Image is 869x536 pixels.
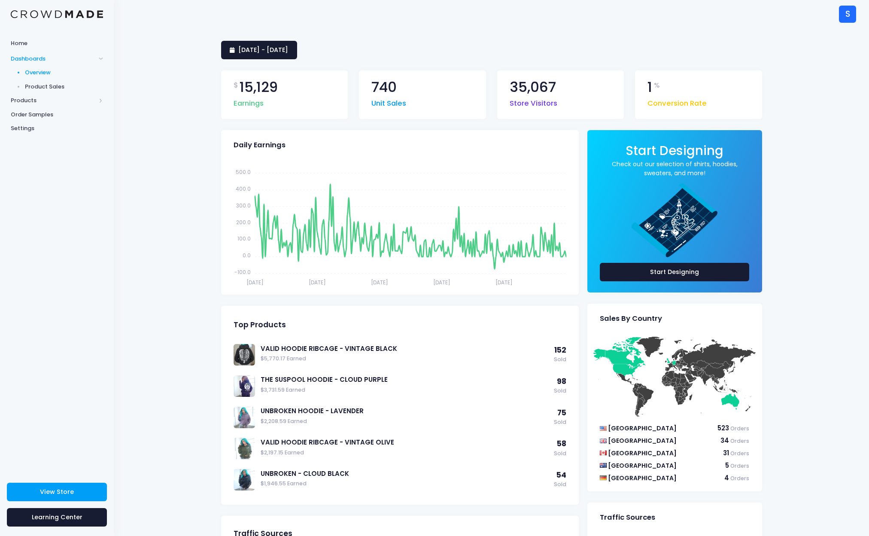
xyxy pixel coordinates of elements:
span: Orders [730,462,749,469]
tspan: 200.0 [236,218,250,225]
span: Top Products [234,320,286,329]
span: View Store [40,487,74,496]
span: [GEOGRAPHIC_DATA] [608,474,677,482]
a: Start Designing [600,263,750,281]
div: S [839,6,856,23]
span: [GEOGRAPHIC_DATA] [608,461,677,470]
span: Orders [730,450,749,457]
a: Learning Center [7,508,107,527]
span: Sold [554,450,566,458]
span: Learning Center [32,513,82,521]
span: [GEOGRAPHIC_DATA] [608,424,677,432]
span: Store Visitors [510,94,557,109]
span: $ [234,80,238,91]
span: Traffic Sources [600,513,655,522]
a: Check out our selection of shirts, hoodies, sweaters, and more! [600,160,750,178]
span: Sales By Country [600,314,662,323]
img: Logo [11,10,103,18]
span: Product Sales [25,82,103,91]
span: Conversion Rate [647,94,707,109]
tspan: [DATE] [495,279,513,286]
span: Products [11,96,96,105]
span: Sold [554,418,566,426]
span: Start Designing [626,142,723,159]
span: Orders [730,425,749,432]
span: Sold [554,356,566,364]
span: Settings [11,124,103,133]
a: UNBROKEN - CLOUD BLACK [261,469,550,478]
span: Overview [25,68,103,77]
span: % [654,80,660,91]
a: Start Designing [626,149,723,157]
span: 1 [647,80,652,94]
span: 31 [723,448,729,457]
tspan: 0.0 [242,252,250,259]
span: Orders [730,475,749,482]
a: VALID HOODIE RIBCAGE - VINTAGE OLIVE [261,438,550,447]
span: $3,731.59 Earned [261,386,550,394]
span: $5,770.17 Earned [261,355,550,363]
span: 58 [557,439,566,449]
span: 740 [371,80,397,94]
span: 15,129 [240,80,278,94]
a: View Store [7,483,107,501]
span: [DATE] - [DATE] [238,46,288,54]
span: $2,197.15 Earned [261,449,550,457]
a: [DATE] - [DATE] [221,41,297,59]
span: 35,067 [510,80,556,94]
tspan: 400.0 [235,185,250,192]
span: Orders [730,437,749,445]
span: 523 [717,423,729,432]
span: Earnings [234,94,264,109]
span: Unit Sales [371,94,406,109]
a: THE SUSPOOL HOODIE - CLOUD PURPLE [261,375,550,384]
span: Sold [554,387,566,395]
span: 152 [554,345,566,355]
tspan: 100.0 [237,235,250,242]
span: Sold [554,481,566,489]
span: 54 [556,470,566,480]
span: Dashboards [11,55,96,63]
span: 75 [557,408,566,418]
span: Daily Earnings [234,141,286,149]
span: 4 [724,473,729,482]
span: $1,946.55 Earned [261,480,550,488]
span: 5 [725,461,729,470]
tspan: [DATE] [308,279,325,286]
tspan: [DATE] [371,279,388,286]
a: UNBROKEN HOODIE - LAVENDER [261,406,550,416]
span: Home [11,39,103,48]
tspan: -100.0 [234,268,250,276]
tspan: [DATE] [433,279,450,286]
span: 34 [720,436,729,445]
a: VALID HOODIE RIBCAGE - VINTAGE BLACK [261,344,550,353]
tspan: 300.0 [236,201,250,209]
tspan: [DATE] [246,279,263,286]
span: [GEOGRAPHIC_DATA] [608,449,677,457]
tspan: 500.0 [235,168,250,175]
span: [GEOGRAPHIC_DATA] [608,436,677,445]
span: 98 [557,376,566,387]
span: $2,208.59 Earned [261,417,550,426]
span: Order Samples [11,110,103,119]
